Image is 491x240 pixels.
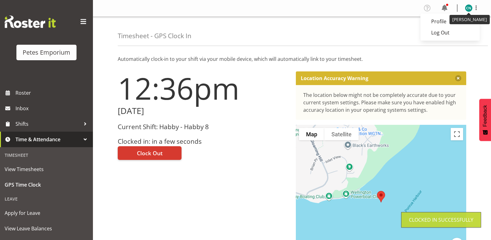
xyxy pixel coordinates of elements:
a: GPS Time Clock [2,177,91,192]
button: Toggle fullscreen view [451,128,463,140]
h4: Timesheet - GPS Clock In [118,32,191,39]
span: Roster [15,88,90,97]
a: View Timesheets [2,161,91,177]
a: Apply for Leave [2,205,91,221]
span: Time & Attendance [15,135,81,144]
div: Leave [2,192,91,205]
button: Show satellite imagery [324,128,359,140]
span: View Leave Balances [5,224,88,233]
div: Timesheet [2,149,91,161]
a: Log Out [420,27,480,38]
div: Petes Emporium [23,48,70,57]
button: Show street map [299,128,324,140]
span: Apply for Leave [5,208,88,218]
span: Feedback [482,105,488,127]
div: The location below might not be completely accurate due to your current system settings. Please m... [303,91,459,114]
span: GPS Time Clock [5,180,88,189]
button: Feedback - Show survey [479,99,491,141]
h2: [DATE] [118,106,288,116]
p: Location Accuracy Warning [301,75,368,81]
span: Clock Out [137,149,163,157]
p: Automatically clock-in to your shift via your mobile device, which will automatically link to you... [118,55,466,63]
h1: 12:36pm [118,71,288,105]
span: Inbox [15,104,90,113]
div: Clocked in Successfully [409,216,473,224]
span: Shifts [15,119,81,129]
h3: Clocked in: in a few seconds [118,138,288,145]
img: christine-neville11214.jpg [465,4,472,12]
img: Rosterit website logo [5,16,56,28]
a: Profile [420,16,480,27]
button: Close message [455,75,461,81]
h3: Current Shift: Habby - Habby 8 [118,123,288,130]
a: View Leave Balances [2,221,91,236]
button: Clock Out [118,146,182,160]
span: View Timesheets [5,165,88,174]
